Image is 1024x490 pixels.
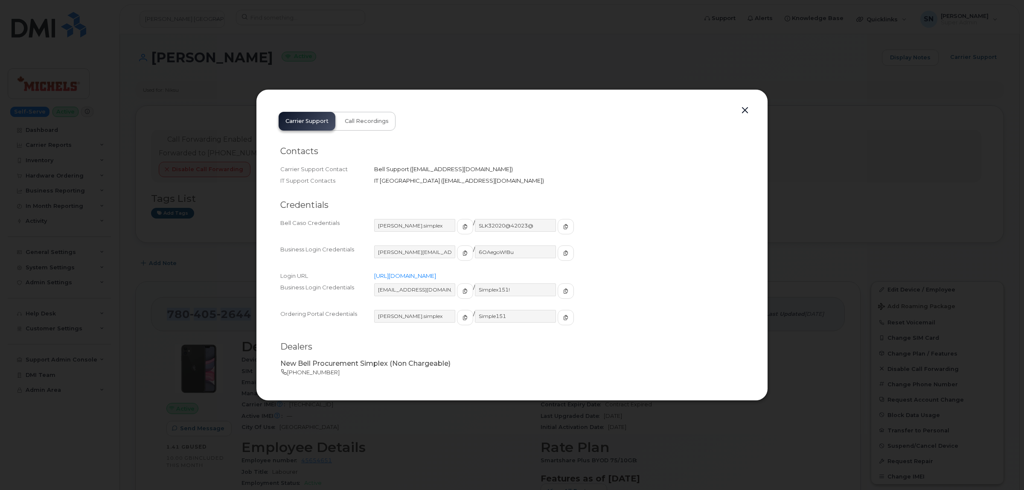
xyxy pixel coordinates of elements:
[558,310,574,325] button: copy to clipboard
[280,272,374,280] div: Login URL
[457,245,473,261] button: copy to clipboard
[457,310,473,325] button: copy to clipboard
[374,272,436,279] a: [URL][DOMAIN_NAME]
[280,310,374,333] div: Ordering Portal Credentials
[280,165,374,173] div: Carrier Support Contact
[558,245,574,261] button: copy to clipboard
[374,166,409,172] span: Bell Support
[280,219,374,242] div: Bell Caso Credentials
[280,283,374,306] div: Business Login Credentials
[558,219,574,234] button: copy to clipboard
[374,245,744,268] div: /
[345,118,389,125] span: Call Recordings
[280,146,744,157] h2: Contacts
[457,219,473,234] button: copy to clipboard
[280,177,374,185] div: IT Support Contacts
[457,283,473,299] button: copy to clipboard
[412,166,511,172] span: [EMAIL_ADDRESS][DOMAIN_NAME]
[374,283,744,306] div: /
[280,341,744,352] h2: Dealers
[280,200,744,210] h2: Credentials
[280,359,744,369] p: New Bell Procurement Simplex (Non Chargeable)
[374,177,744,185] div: IT [GEOGRAPHIC_DATA] ([EMAIL_ADDRESS][DOMAIN_NAME])
[374,219,744,242] div: /
[374,310,744,333] div: /
[280,368,744,376] p: [PHONE_NUMBER]
[280,245,374,268] div: Business Login Credentials
[558,283,574,299] button: copy to clipboard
